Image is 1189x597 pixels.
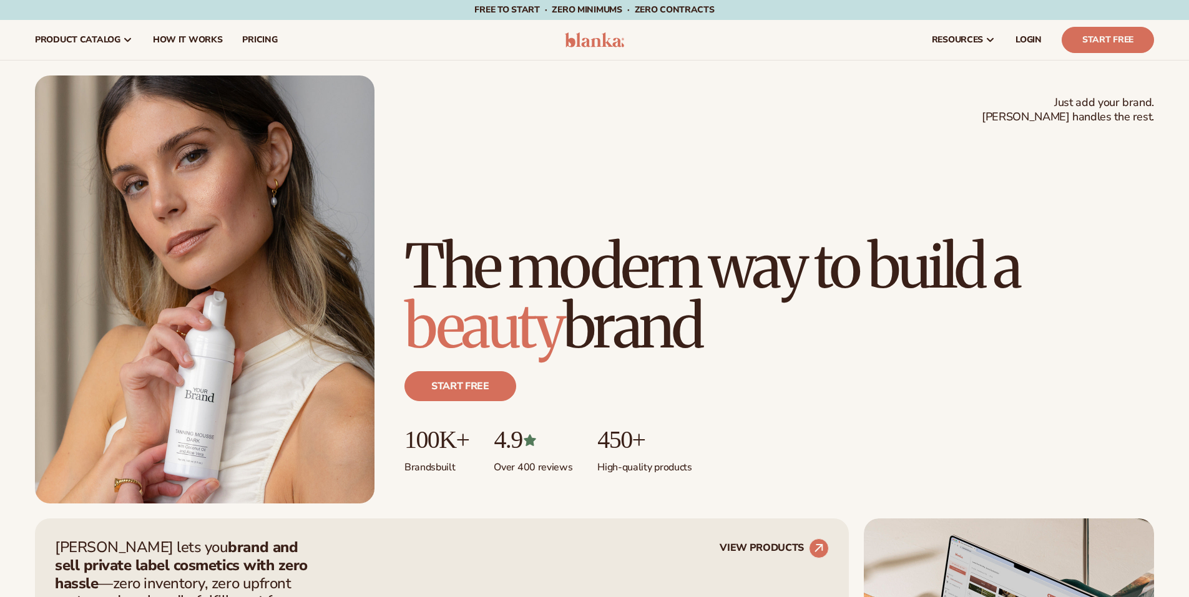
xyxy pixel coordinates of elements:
a: product catalog [25,20,143,60]
a: pricing [232,20,287,60]
span: product catalog [35,35,120,45]
p: Over 400 reviews [494,454,572,474]
span: Free to start · ZERO minimums · ZERO contracts [474,4,714,16]
span: LOGIN [1015,35,1042,45]
span: How It Works [153,35,223,45]
span: pricing [242,35,277,45]
p: Brands built [404,454,469,474]
span: Just add your brand. [PERSON_NAME] handles the rest. [982,95,1154,125]
a: VIEW PRODUCTS [720,538,829,558]
a: resources [922,20,1006,60]
p: 100K+ [404,426,469,454]
h1: The modern way to build a brand [404,236,1154,356]
a: LOGIN [1006,20,1052,60]
img: logo [565,32,624,47]
p: 4.9 [494,426,572,454]
a: Start Free [1062,27,1154,53]
strong: brand and sell private label cosmetics with zero hassle [55,537,308,593]
span: beauty [404,289,563,364]
img: Female holding tanning mousse. [35,75,374,503]
a: How It Works [143,20,233,60]
span: resources [932,35,983,45]
p: 450+ [597,426,692,454]
a: Start free [404,371,516,401]
p: High-quality products [597,454,692,474]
